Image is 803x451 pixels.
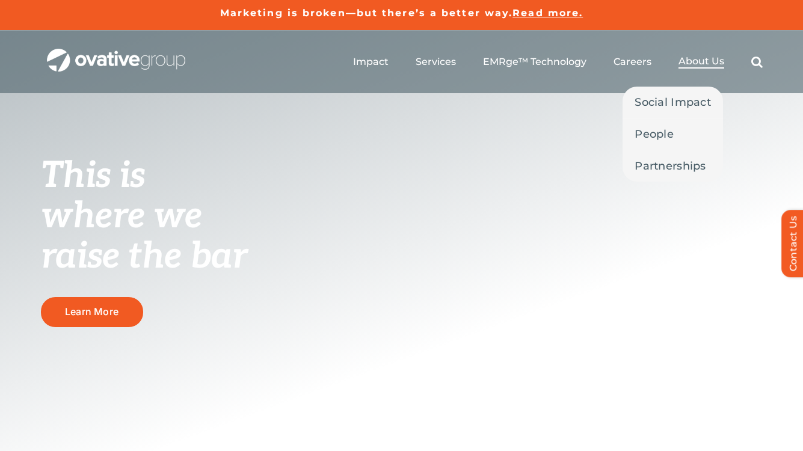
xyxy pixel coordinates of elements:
a: People [623,118,723,150]
span: where we raise the bar [41,195,247,278]
a: Partnerships [623,150,723,182]
a: Careers [614,56,651,68]
a: About Us [678,55,724,69]
nav: Menu [353,43,763,81]
span: About Us [678,55,724,67]
span: Learn More [65,305,118,318]
span: Partnerships [635,158,706,174]
a: Search [751,56,763,68]
a: Impact [353,56,389,68]
a: Read more. [512,7,583,19]
a: Social Impact [623,87,723,118]
a: EMRge™ Technology [483,56,586,68]
a: OG_Full_horizontal_WHT [47,48,185,59]
span: People [635,126,674,143]
a: Marketing is broken—but there’s a better way. [220,7,513,19]
a: Services [416,56,456,68]
span: Social Impact [635,94,711,111]
a: Learn More [41,297,143,327]
span: This is [41,155,146,198]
